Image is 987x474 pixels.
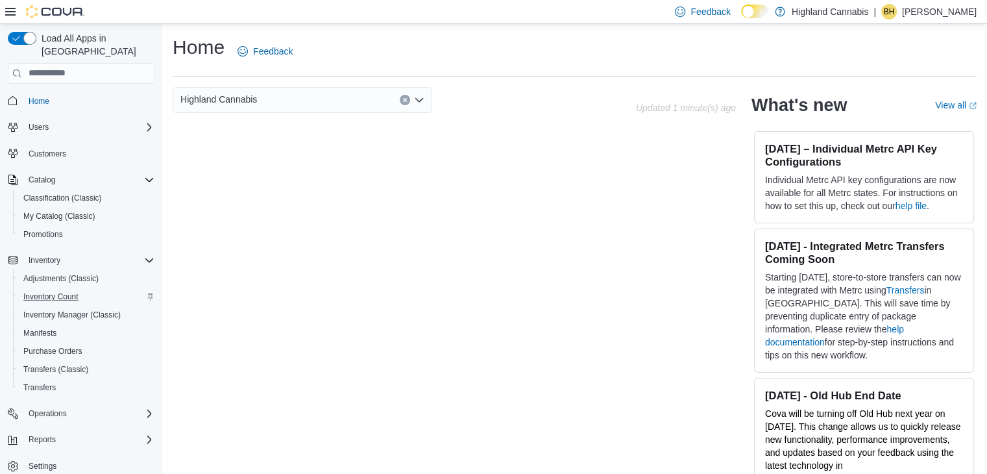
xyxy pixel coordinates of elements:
[969,102,977,110] svg: External link
[3,118,160,136] button: Users
[636,103,736,113] p: Updated 1 minute(s) ago
[23,172,154,188] span: Catalog
[886,285,925,295] a: Transfers
[23,146,71,162] a: Customers
[3,92,160,110] button: Home
[23,432,61,447] button: Reports
[180,92,257,107] span: Highland Cannabis
[36,32,154,58] span: Load All Apps in [GEOGRAPHIC_DATA]
[3,144,160,163] button: Customers
[18,307,154,323] span: Inventory Manager (Classic)
[23,346,82,356] span: Purchase Orders
[18,380,154,395] span: Transfers
[414,95,424,105] button: Open list of options
[18,362,93,377] a: Transfers (Classic)
[18,343,154,359] span: Purchase Orders
[690,5,730,18] span: Feedback
[765,324,904,347] a: help documentation
[13,225,160,243] button: Promotions
[400,95,410,105] button: Clear input
[232,38,298,64] a: Feedback
[13,360,160,379] button: Transfers (Classic)
[23,193,102,203] span: Classification (Classic)
[23,406,154,421] span: Operations
[896,201,927,211] a: help file
[26,5,84,18] img: Cova
[23,364,88,375] span: Transfers (Classic)
[13,189,160,207] button: Classification (Classic)
[29,96,49,106] span: Home
[253,45,293,58] span: Feedback
[23,119,54,135] button: Users
[13,324,160,342] button: Manifests
[751,95,847,116] h2: What's new
[29,434,56,445] span: Reports
[18,380,61,395] a: Transfers
[3,251,160,269] button: Inventory
[23,432,154,447] span: Reports
[18,208,101,224] a: My Catalog (Classic)
[741,5,768,18] input: Dark Mode
[23,310,121,320] span: Inventory Manager (Classic)
[29,149,66,159] span: Customers
[765,173,963,212] p: Individual Metrc API key configurations are now available for all Metrc states. For instructions ...
[23,253,66,268] button: Inventory
[18,362,154,377] span: Transfers (Classic)
[18,325,154,341] span: Manifests
[902,4,977,19] p: [PERSON_NAME]
[18,271,154,286] span: Adjustments (Classic)
[29,255,60,266] span: Inventory
[23,229,63,240] span: Promotions
[13,269,160,288] button: Adjustments (Classic)
[23,94,55,109] a: Home
[23,458,62,474] a: Settings
[23,93,154,109] span: Home
[29,461,56,471] span: Settings
[765,142,963,168] h3: [DATE] – Individual Metrc API Key Configurations
[884,4,895,19] span: BH
[29,175,55,185] span: Catalog
[23,458,154,474] span: Settings
[18,190,107,206] a: Classification (Classic)
[18,190,154,206] span: Classification (Classic)
[13,379,160,397] button: Transfers
[23,253,154,268] span: Inventory
[18,289,154,305] span: Inventory Count
[23,292,79,302] span: Inventory Count
[23,172,60,188] button: Catalog
[13,306,160,324] button: Inventory Manager (Classic)
[18,227,154,242] span: Promotions
[765,240,963,266] h3: [DATE] - Integrated Metrc Transfers Coming Soon
[13,207,160,225] button: My Catalog (Classic)
[23,211,95,221] span: My Catalog (Classic)
[18,271,104,286] a: Adjustments (Classic)
[18,325,62,341] a: Manifests
[935,100,977,110] a: View allExternal link
[3,405,160,423] button: Operations
[18,289,84,305] a: Inventory Count
[3,171,160,189] button: Catalog
[173,34,225,60] h1: Home
[792,4,868,19] p: Highland Cannabis
[873,4,876,19] p: |
[23,145,154,162] span: Customers
[13,288,160,306] button: Inventory Count
[18,307,126,323] a: Inventory Manager (Classic)
[29,122,49,132] span: Users
[13,342,160,360] button: Purchase Orders
[18,208,154,224] span: My Catalog (Classic)
[23,382,56,393] span: Transfers
[18,227,68,242] a: Promotions
[881,4,897,19] div: Bernice Hopkins
[29,408,67,419] span: Operations
[765,271,963,362] p: Starting [DATE], store-to-store transfers can now be integrated with Metrc using in [GEOGRAPHIC_D...
[18,343,88,359] a: Purchase Orders
[23,328,56,338] span: Manifests
[23,119,154,135] span: Users
[3,430,160,449] button: Reports
[23,273,99,284] span: Adjustments (Classic)
[765,389,963,402] h3: [DATE] - Old Hub End Date
[23,406,72,421] button: Operations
